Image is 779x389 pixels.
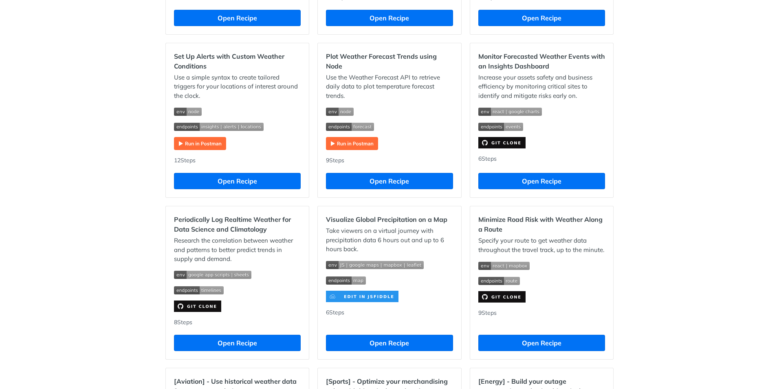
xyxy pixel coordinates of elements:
[478,214,605,234] h2: Minimize Road Risk with Weather Along a Route
[478,108,542,116] img: env
[478,236,605,254] p: Specify your route to get weather data throughout the travel track, up to the minute.
[478,123,523,131] img: endpoint
[478,291,526,303] img: clone
[174,214,301,234] h2: Periodically Log Realtime Weather for Data Science and Climatology
[326,122,453,131] span: Expand image
[478,137,526,148] img: clone
[326,123,374,131] img: endpoint
[174,123,264,131] img: endpoint
[326,214,453,224] h2: Visualize Global Precipitation on a Map
[478,261,605,270] span: Expand image
[174,139,226,147] a: Expand image
[174,236,301,264] p: Research the correlation between weather and patterns to better predict trends in supply and demand.
[326,275,453,285] span: Expand image
[326,156,453,165] div: 9 Steps
[478,122,605,131] span: Expand image
[174,173,301,189] button: Open Recipe
[326,292,398,300] a: Expand image
[326,261,424,269] img: env
[478,309,605,327] div: 9 Steps
[326,260,453,270] span: Expand image
[326,335,453,351] button: Open Recipe
[174,318,301,327] div: 8 Steps
[174,286,224,294] img: endpoint
[326,73,453,101] p: Use the Weather Forecast API to retrieve daily data to plot temperature forecast trends.
[326,108,354,116] img: env
[478,277,520,285] img: endpoint
[478,10,605,26] button: Open Recipe
[478,155,605,165] div: 6 Steps
[478,106,605,116] span: Expand image
[478,73,605,101] p: Increase your assets safety and business efficiency by monitoring critical sites to identify and ...
[326,308,453,327] div: 6 Steps
[174,285,301,294] span: Expand image
[326,106,453,116] span: Expand image
[326,10,453,26] button: Open Recipe
[478,276,605,285] span: Expand image
[326,173,453,189] button: Open Recipe
[326,226,453,254] p: Take viewers on a virtual journey with precipitation data 6 hours out and up to 6 hours back.
[478,173,605,189] button: Open Recipe
[174,335,301,351] button: Open Recipe
[174,270,301,279] span: Expand image
[478,292,526,300] a: Expand image
[326,139,378,147] a: Expand image
[174,137,226,150] img: Run in Postman
[174,271,251,279] img: env
[174,108,202,116] img: env
[174,122,301,131] span: Expand image
[326,137,378,150] img: Run in Postman
[174,301,221,312] img: clone
[326,51,453,71] h2: Plot Weather Forecast Trends using Node
[478,262,530,270] img: env
[174,302,221,309] a: Expand image
[174,10,301,26] button: Open Recipe
[326,276,366,285] img: endpoint
[174,106,301,116] span: Expand image
[478,138,526,146] a: Expand image
[174,156,301,165] div: 12 Steps
[174,73,301,101] p: Use a simple syntax to create tailored triggers for your locations of interest around the clock.
[478,335,605,351] button: Open Recipe
[174,51,301,71] h2: Set Up Alerts with Custom Weather Conditions
[478,51,605,71] h2: Monitor Forecasted Weather Events with an Insights Dashboard
[326,291,398,302] img: clone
